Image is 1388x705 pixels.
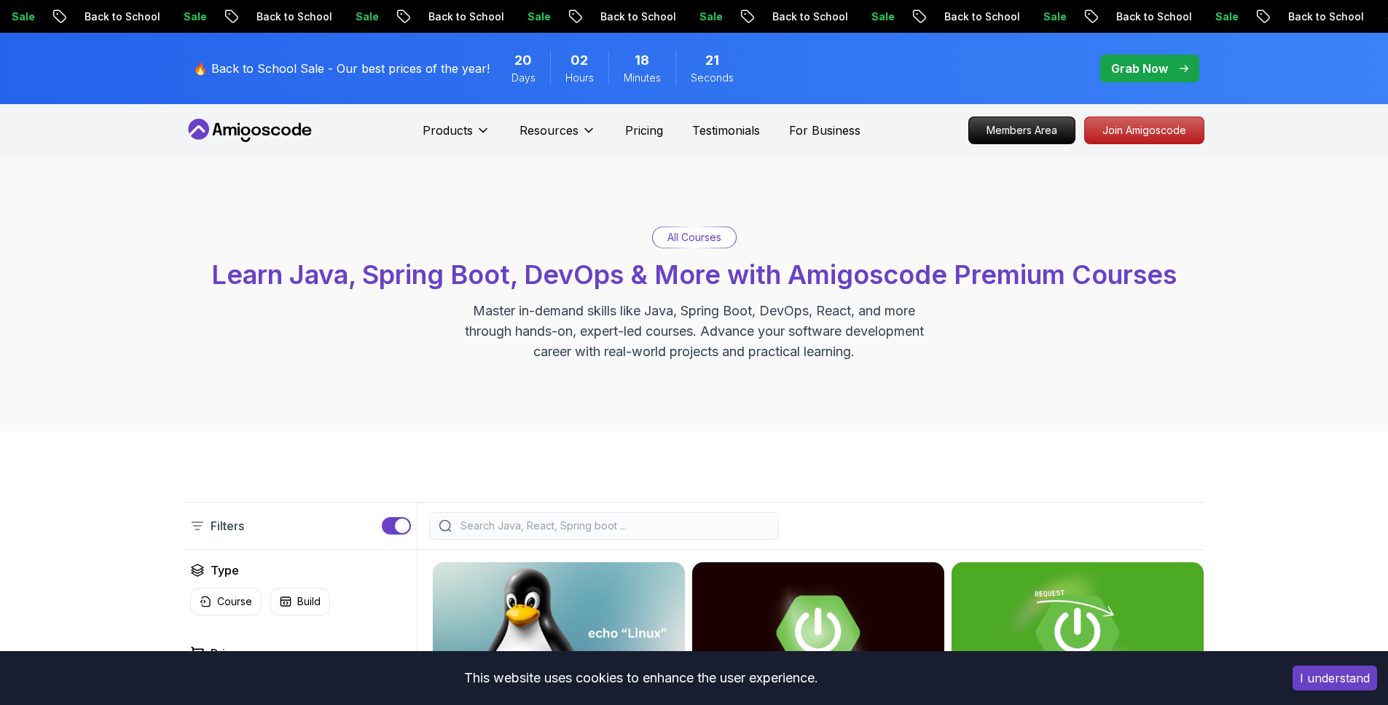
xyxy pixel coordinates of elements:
[625,122,663,139] a: Pricing
[969,117,1075,143] p: Members Area
[344,9,391,24] p: Sale
[211,645,239,662] h2: Price
[635,50,649,71] span: 18 Minutes
[190,588,262,615] button: Course
[571,50,588,71] span: 2 Hours
[688,9,734,24] p: Sale
[705,50,719,71] span: 21 Seconds
[519,122,596,151] button: Resources
[217,594,252,609] p: Course
[1111,60,1168,77] p: Grab Now
[423,122,473,139] p: Products
[933,9,1032,24] p: Back to School
[1277,9,1376,24] p: Back to School
[968,117,1075,144] a: Members Area
[589,9,688,24] p: Back to School
[624,71,661,85] span: Minutes
[423,122,490,151] button: Products
[667,230,721,245] p: All Courses
[1293,666,1377,690] button: Accept cookies
[952,562,1204,704] img: Building APIs with Spring Boot card
[417,9,516,24] p: Back to School
[211,517,244,535] p: Filters
[11,662,1271,694] div: This website uses cookies to enhance the user experience.
[691,71,734,85] span: Seconds
[1105,9,1204,24] p: Back to School
[1032,9,1078,24] p: Sale
[514,50,532,71] span: 20 Days
[761,9,860,24] p: Back to School
[1084,117,1204,144] a: Join Amigoscode
[211,562,239,579] h2: Type
[1204,9,1250,24] p: Sale
[193,60,490,77] p: 🔥 Back to School Sale - Our best prices of the year!
[789,122,860,139] a: For Business
[458,519,769,533] input: Search Java, React, Spring boot ...
[1085,117,1204,143] p: Join Amigoscode
[519,122,579,139] p: Resources
[511,71,536,85] span: Days
[692,122,760,139] a: Testimonials
[270,588,330,615] button: Build
[433,562,685,704] img: Linux Fundamentals card
[860,9,906,24] p: Sale
[450,301,939,362] p: Master in-demand skills like Java, Spring Boot, DevOps, React, and more through hands-on, expert-...
[211,259,1177,291] span: Learn Java, Spring Boot, DevOps & More with Amigoscode Premium Courses
[297,594,321,609] p: Build
[172,9,219,24] p: Sale
[245,9,344,24] p: Back to School
[73,9,172,24] p: Back to School
[565,71,594,85] span: Hours
[692,562,944,704] img: Advanced Spring Boot card
[516,9,562,24] p: Sale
